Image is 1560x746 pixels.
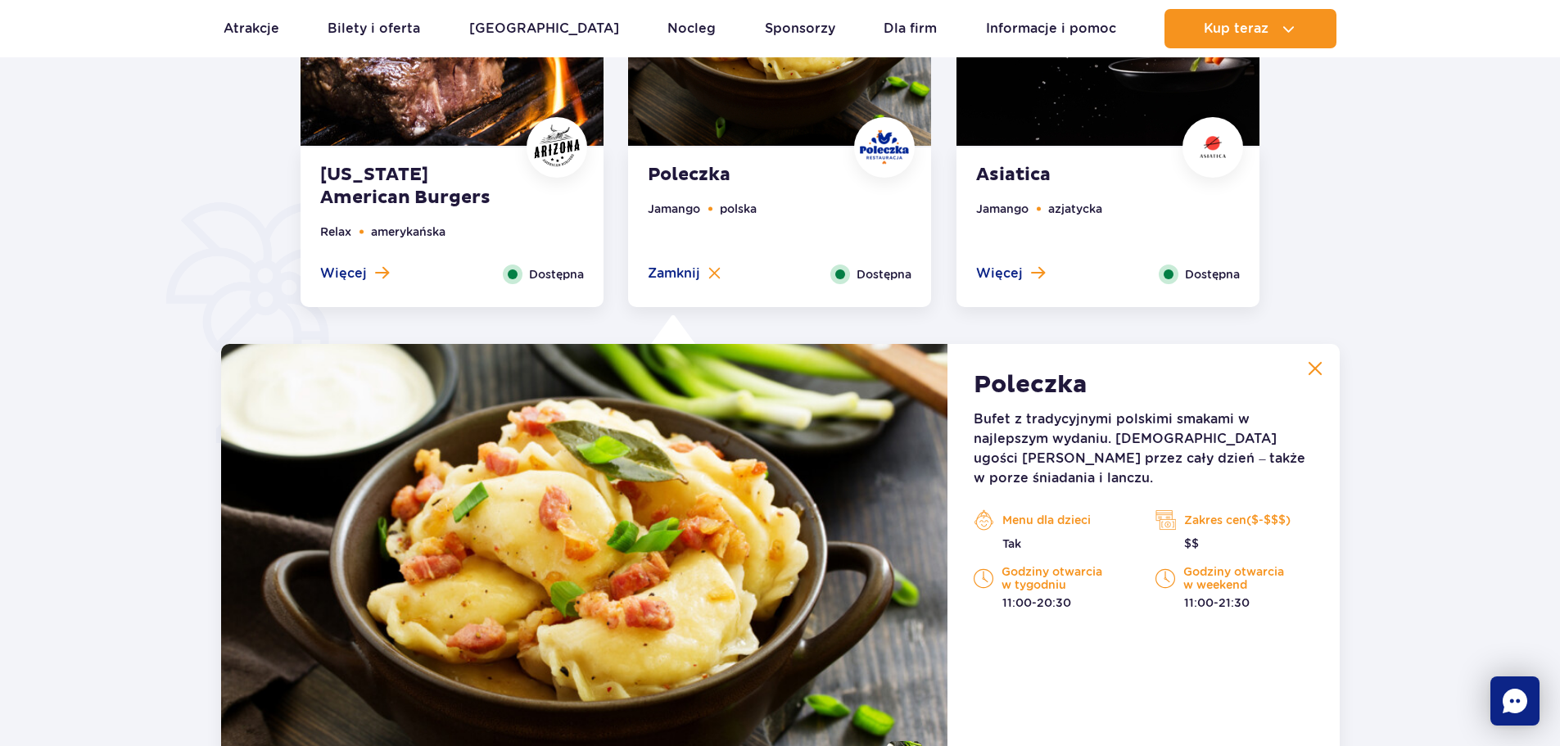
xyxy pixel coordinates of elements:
span: Kup teraz [1204,21,1268,36]
strong: Asiatica [976,164,1174,187]
a: Dla firm [884,9,937,48]
span: Dostępna [1185,265,1240,283]
strong: [US_STATE] American Burgers [320,164,518,210]
span: Dostępna [857,265,911,283]
button: Zamknij [648,264,721,283]
strong: Poleczka [648,164,846,187]
span: Dostępna [529,265,584,283]
li: amerykańska [371,223,445,241]
span: Zamknij [648,264,700,283]
a: Bilety i oferta [328,9,420,48]
p: Zakres cen($-$$$) [1155,508,1313,532]
p: 11:00-20:30 [974,595,1131,611]
span: Więcej [976,264,1023,283]
li: Jamango [976,200,1029,218]
a: [GEOGRAPHIC_DATA] [469,9,619,48]
span: Więcej [320,264,367,283]
p: Menu dla dzieci [974,508,1131,532]
img: Asiatica [1188,129,1237,165]
a: Nocleg [667,9,716,48]
p: Bufet z tradycyjnymi polskimi smakami w najlepszym wydaniu. [DEMOGRAPHIC_DATA] ugości [PERSON_NAM... [974,409,1313,488]
button: Kup teraz [1164,9,1336,48]
p: 11:00-21:30 [1155,595,1313,611]
img: Poleczka [860,123,909,172]
img: Arizona American Burgers [532,123,581,172]
a: Informacje i pomoc [986,9,1116,48]
p: Tak [974,536,1131,552]
div: Chat [1490,676,1540,726]
strong: Poleczka [974,370,1087,400]
p: $$ [1155,536,1313,552]
a: Sponsorzy [765,9,835,48]
li: Jamango [648,200,700,218]
p: Godziny otwarcia w weekend [1155,565,1313,591]
li: Relax [320,223,351,241]
li: azjatycka [1048,200,1102,218]
li: polska [720,200,757,218]
button: Więcej [320,264,389,283]
a: Atrakcje [224,9,279,48]
button: Więcej [976,264,1045,283]
p: Godziny otwarcia w tygodniu [974,565,1131,591]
